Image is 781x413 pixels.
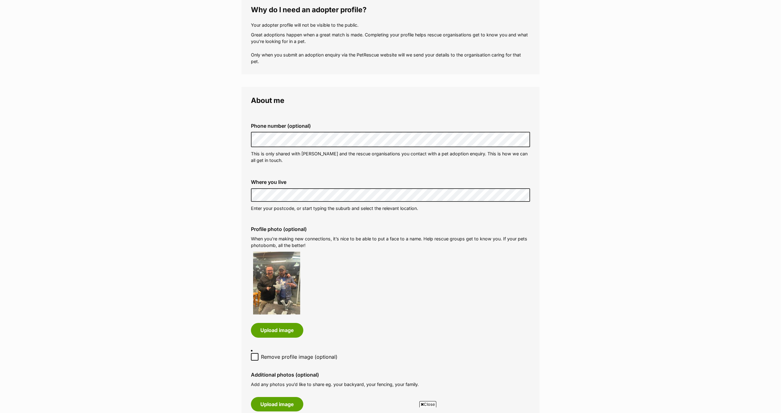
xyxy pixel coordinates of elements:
button: Upload image [251,323,303,337]
p: This is only shared with [PERSON_NAME] and the rescue organisations you contact with a pet adopti... [251,150,530,164]
span: Close [419,401,436,407]
legend: Why do I need an adopter profile? [251,6,530,14]
p: Add any photos you’d like to share eg. your backyard, your fencing, your family. [251,381,530,388]
label: Phone number (optional) [251,123,530,129]
label: Profile photo (optional) [251,226,530,232]
legend: About me [251,96,530,105]
p: Your adopter profile will not be visible to the public. [251,22,530,28]
p: Great adoptions happen when a great match is made. Completing your profile helps rescue organisat... [251,31,530,65]
label: Additional photos (optional) [251,372,530,378]
button: Upload image [251,397,303,411]
span: Remove profile image (optional) [261,353,337,361]
img: David Harrison [253,252,300,314]
p: Enter your postcode, or start typing the suburb and select the relevant location. [251,205,530,212]
label: Where you live [251,179,530,185]
p: When you’re making new connections, it’s nice to be able to put a face to a name. Help rescue gro... [251,235,530,249]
